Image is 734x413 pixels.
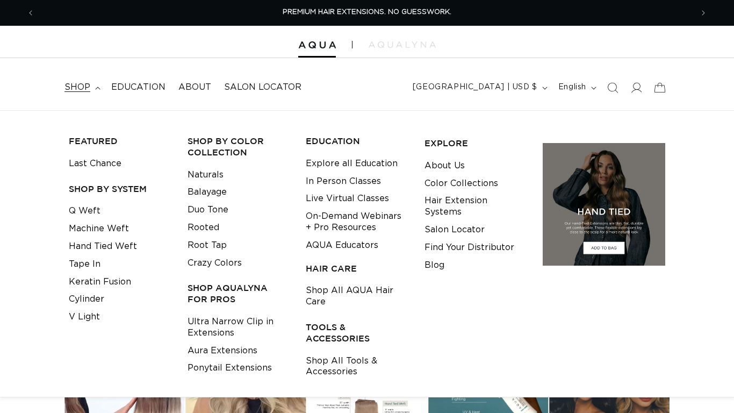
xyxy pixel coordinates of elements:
[188,342,257,360] a: Aura Extensions
[188,201,228,219] a: Duo Tone
[64,82,90,93] span: shop
[111,82,165,93] span: Education
[218,75,308,99] a: Salon Locator
[69,202,100,220] a: Q Weft
[424,157,465,175] a: About Us
[424,239,514,257] a: Find Your Distributor
[692,3,715,23] button: Next announcement
[424,257,444,274] a: Blog
[188,237,227,254] a: Root Tap
[105,75,172,99] a: Education
[69,136,171,147] h3: FEATURED
[178,82,211,93] span: About
[424,175,498,193] a: Color Collections
[188,254,242,272] a: Crazy Colors
[306,190,389,208] a: Live Virtual Classes
[306,282,408,311] a: Shop All AQUA Hair Care
[188,313,290,342] a: Ultra Narrow Clip in Extensions
[19,3,42,23] button: Previous announcement
[424,221,485,239] a: Salon Locator
[306,155,398,173] a: Explore all Education
[224,82,301,93] span: Salon Locator
[69,238,137,255] a: Hand Tied Weft
[306,322,408,344] h3: TOOLS & ACCESSORIES
[69,220,129,238] a: Machine Weft
[558,82,586,93] span: English
[306,136,408,147] h3: EDUCATION
[406,77,552,98] button: [GEOGRAPHIC_DATA] | USD $
[172,75,218,99] a: About
[424,192,527,221] a: Hair Extension Systems
[306,352,408,381] a: Shop All Tools & Accessories
[306,237,378,254] a: AQUA Educators
[188,359,272,377] a: Ponytail Extensions
[69,273,131,291] a: Keratin Fusion
[188,219,219,237] a: Rooted
[69,155,121,173] a: Last Chance
[188,166,224,184] a: Naturals
[306,173,381,190] a: In Person Classes
[283,9,451,16] span: PREMIUM HAIR EXTENSIONS. NO GUESSWORK.
[69,308,100,326] a: V Light
[69,255,100,273] a: Tape In
[69,183,171,195] h3: SHOP BY SYSTEM
[298,41,336,49] img: Aqua Hair Extensions
[188,282,290,305] h3: Shop AquaLyna for Pros
[69,290,104,308] a: Cylinder
[58,75,105,99] summary: shop
[424,138,527,149] h3: EXPLORE
[552,77,601,98] button: English
[188,136,290,158] h3: Shop by Color Collection
[188,183,227,201] a: Balayage
[413,82,537,93] span: [GEOGRAPHIC_DATA] | USD $
[306,263,408,274] h3: HAIR CARE
[601,76,624,99] summary: Search
[306,208,408,237] a: On-Demand Webinars + Pro Resources
[369,41,436,48] img: aqualyna.com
